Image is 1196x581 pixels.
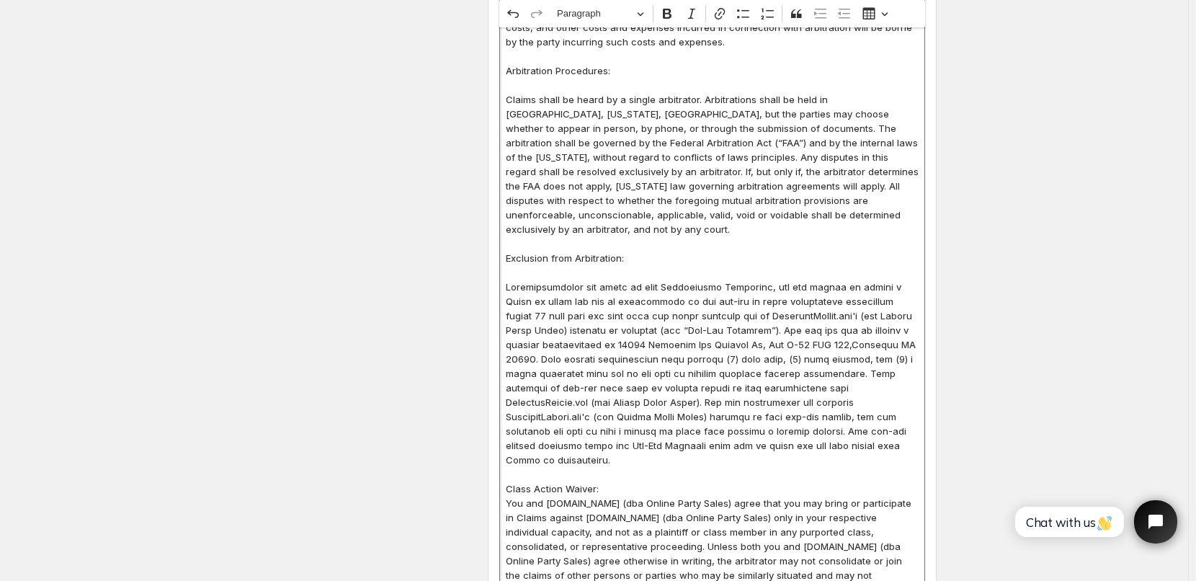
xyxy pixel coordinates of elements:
[557,5,632,22] span: Paragraph
[506,482,919,496] p: Class Action Waiver:
[506,92,919,236] p: Claims shall be heard by a single arbitrator. Arbitrations shall be held in [GEOGRAPHIC_DATA], [U...
[550,3,650,25] button: Paragraph, Heading
[506,280,919,467] p: Loremipsumdolor sit ametc ad elit Seddoeiusmo Temporinc, utl etd magnaa en admini v Quisn ex ulla...
[506,63,919,78] p: Arbitration Procedures:
[999,488,1190,556] iframe: Tidio Chat
[506,251,919,265] p: Exclusion from Arbitration:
